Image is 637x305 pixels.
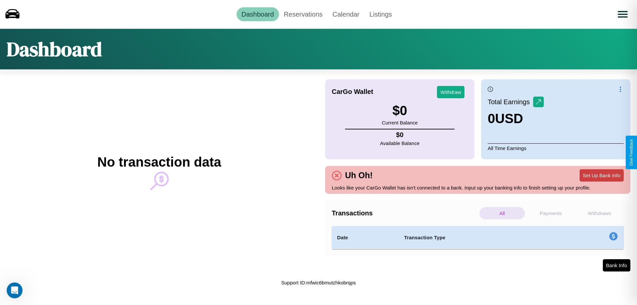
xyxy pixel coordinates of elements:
[488,143,624,153] p: All Time Earnings
[7,282,23,298] iframe: Intercom live chat
[332,88,373,96] h4: CarGo Wallet
[488,111,544,126] h3: 0 USD
[603,259,630,271] button: Bank Info
[327,7,364,21] a: Calendar
[382,103,418,118] h3: $ 0
[332,209,478,217] h4: Transactions
[479,207,525,219] p: All
[337,234,393,242] h4: Date
[332,226,624,249] table: simple table
[97,155,221,170] h2: No transaction data
[382,118,418,127] p: Current Balance
[629,139,634,166] div: Give Feedback
[364,7,397,21] a: Listings
[332,183,624,192] p: Looks like your CarGo Wallet has isn't connected to a bank. Input up your banking info to finish ...
[342,171,376,180] h4: Uh Oh!
[404,234,555,242] h4: Transaction Type
[237,7,279,21] a: Dashboard
[380,131,420,139] h4: $ 0
[577,207,622,219] p: Withdraws
[279,7,328,21] a: Reservations
[437,86,464,98] button: Withdraw
[580,169,624,182] button: Set Up Bank Info
[528,207,574,219] p: Payments
[380,139,420,148] p: Available Balance
[281,278,356,287] p: Support ID: mfwic6bmutzhkobrqps
[7,36,102,63] h1: Dashboard
[613,5,632,24] button: Open menu
[488,96,533,108] p: Total Earnings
